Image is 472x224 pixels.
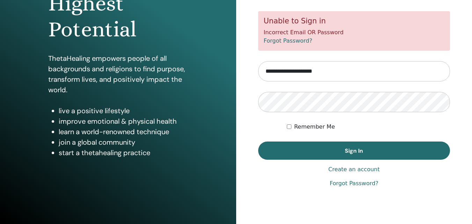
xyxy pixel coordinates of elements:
[59,147,188,158] li: start a thetahealing practice
[294,123,335,131] label: Remember Me
[287,123,450,131] div: Keep me authenticated indefinitely or until I manually logout
[59,127,188,137] li: learn a world-renowned technique
[59,116,188,127] li: improve emotional & physical health
[328,165,380,174] a: Create an account
[59,137,188,147] li: join a global community
[330,179,378,188] a: Forgot Password?
[48,53,188,95] p: ThetaHealing empowers people of all backgrounds and religions to find purpose, transform lives, a...
[345,147,363,154] span: Sign In
[264,17,445,26] h5: Unable to Sign in
[258,11,450,51] div: Incorrect Email OR Password
[59,106,188,116] li: live a positive lifestyle
[258,142,450,160] button: Sign In
[264,37,312,44] a: Forgot Password?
